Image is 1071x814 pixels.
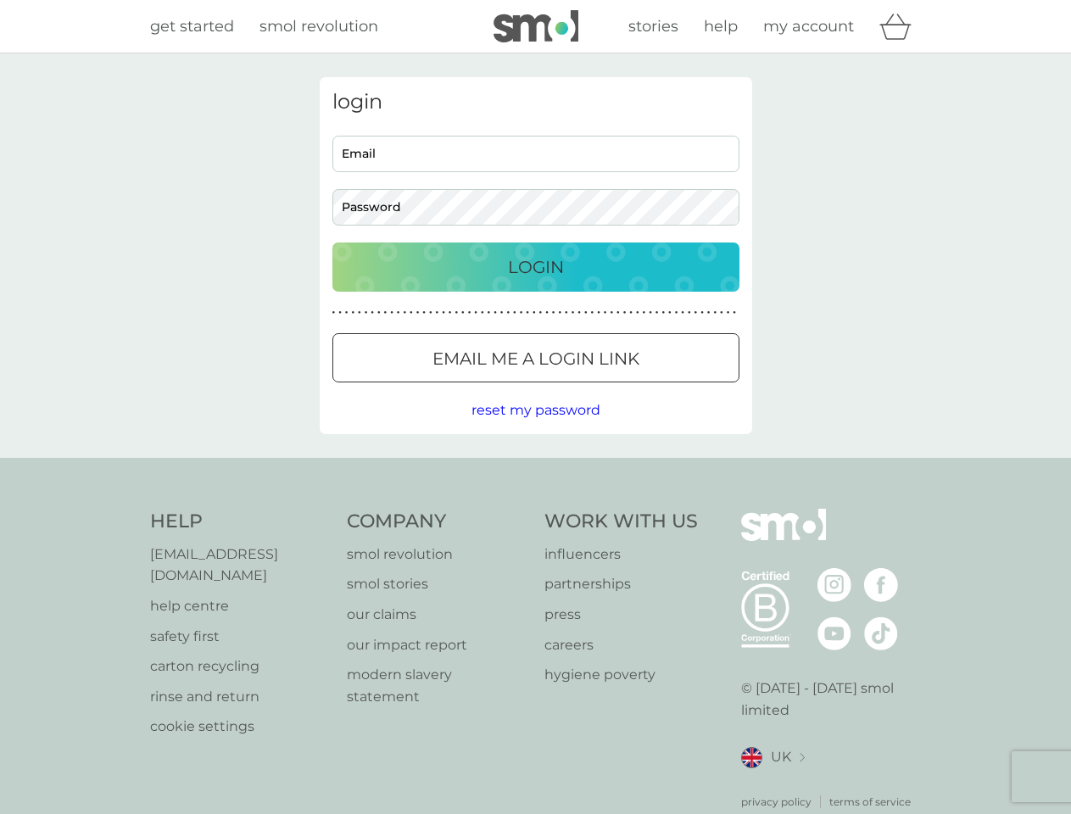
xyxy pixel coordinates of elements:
[707,309,711,317] p: ●
[688,309,691,317] p: ●
[741,677,922,721] p: © [DATE] - [DATE] smol limited
[694,309,698,317] p: ●
[558,309,561,317] p: ●
[643,309,646,317] p: ●
[544,604,698,626] a: press
[668,309,672,317] p: ●
[429,309,432,317] p: ●
[700,309,704,317] p: ●
[150,17,234,36] span: get started
[577,309,581,317] p: ●
[397,309,400,317] p: ●
[500,309,504,317] p: ●
[332,333,739,382] button: Email me a login link
[829,794,911,810] a: terms of service
[351,309,354,317] p: ●
[332,243,739,292] button: Login
[347,544,527,566] a: smol revolution
[150,626,331,648] a: safety first
[150,509,331,535] h4: Help
[432,345,639,372] p: Email me a login link
[371,309,374,317] p: ●
[150,544,331,587] a: [EMAIL_ADDRESS][DOMAIN_NAME]
[150,716,331,738] a: cookie settings
[817,568,851,602] img: visit the smol Instagram page
[461,309,465,317] p: ●
[332,309,336,317] p: ●
[704,14,738,39] a: help
[442,309,445,317] p: ●
[741,747,762,768] img: UK flag
[474,309,477,317] p: ●
[468,309,471,317] p: ●
[552,309,555,317] p: ●
[520,309,523,317] p: ●
[347,634,527,656] p: our impact report
[347,509,527,535] h4: Company
[655,309,659,317] p: ●
[347,604,527,626] a: our claims
[864,568,898,602] img: visit the smol Facebook page
[544,573,698,595] a: partnerships
[347,573,527,595] p: smol stories
[259,17,378,36] span: smol revolution
[720,309,723,317] p: ●
[539,309,543,317] p: ●
[494,10,578,42] img: smol
[544,509,698,535] h4: Work With Us
[544,664,698,686] a: hygiene poverty
[150,14,234,39] a: get started
[704,17,738,36] span: help
[403,309,406,317] p: ●
[384,309,388,317] p: ●
[422,309,426,317] p: ●
[150,655,331,677] p: carton recycling
[628,14,678,39] a: stories
[410,309,413,317] p: ●
[545,309,549,317] p: ●
[526,309,529,317] p: ●
[649,309,652,317] p: ●
[544,634,698,656] a: careers
[494,309,497,317] p: ●
[544,544,698,566] a: influencers
[259,14,378,39] a: smol revolution
[565,309,568,317] p: ●
[345,309,349,317] p: ●
[629,309,633,317] p: ●
[628,17,678,36] span: stories
[416,309,420,317] p: ●
[365,309,368,317] p: ●
[864,616,898,650] img: visit the smol Tiktok page
[481,309,484,317] p: ●
[471,399,600,421] button: reset my password
[347,664,527,707] a: modern slavery statement
[508,254,564,281] p: Login
[733,309,736,317] p: ●
[741,794,812,810] a: privacy policy
[338,309,342,317] p: ●
[533,309,536,317] p: ●
[591,309,594,317] p: ●
[616,309,620,317] p: ●
[455,309,458,317] p: ●
[584,309,588,317] p: ●
[681,309,684,317] p: ●
[150,686,331,708] a: rinse and return
[449,309,452,317] p: ●
[879,9,922,43] div: basket
[471,402,600,418] span: reset my password
[150,595,331,617] a: help centre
